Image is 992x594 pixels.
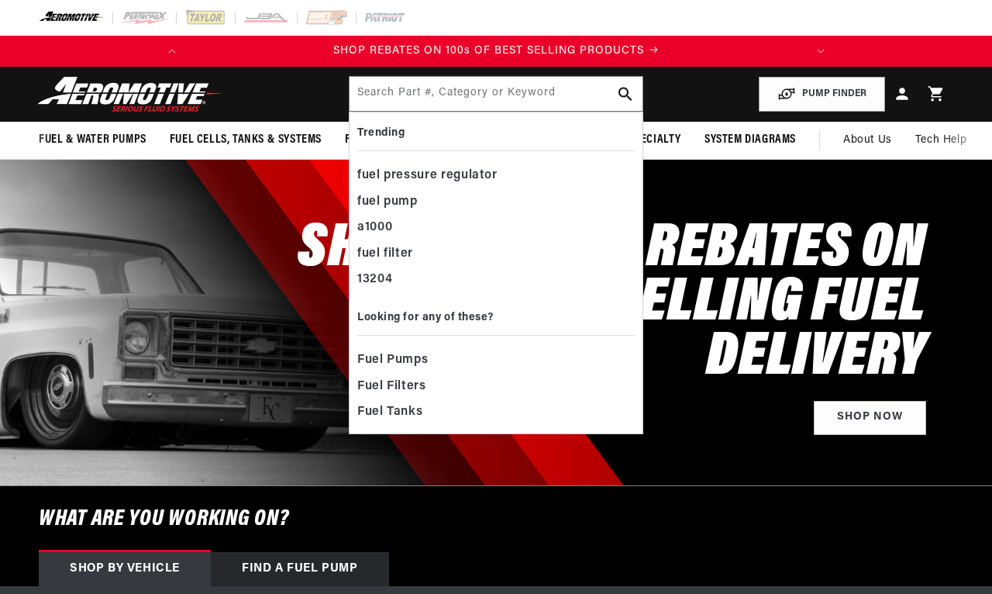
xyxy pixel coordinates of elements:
div: 1 of 2 [188,43,805,60]
input: Search by Part Number, Category or Keyword [350,77,642,111]
h2: SHOP SUMMER REBATES ON BEST SELLING FUEL DELIVERY [263,223,926,385]
span: Fuel Filters [357,376,426,398]
a: SHOP REBATES ON 100s OF BEST SELLING PRODUCTS [188,43,805,60]
summary: Fuel Cells, Tanks & Systems [158,122,333,158]
span: SHOP REBATES ON 100s OF BEST SELLING PRODUCTS [333,45,644,57]
span: Fuel Tanks [357,402,422,423]
div: fuel pressure regulator [357,163,635,189]
div: Find a Fuel Pump [211,552,389,586]
a: About Us [832,122,904,159]
div: 13204 [357,267,635,293]
summary: Fuel Regulators [333,122,447,158]
div: fuel filter [357,241,635,268]
span: Tech Help [915,132,966,149]
a: Shop Now [814,401,926,436]
span: Fuel Cells, Tanks & Systems [170,132,322,148]
button: PUMP FINDER [759,77,885,112]
summary: System Diagrams [693,122,808,158]
b: Trending [357,127,405,139]
span: System Diagrams [704,132,796,148]
span: Fuel Regulators [345,132,436,148]
span: Fuel Pumps [357,350,428,371]
div: fuel pump [357,189,635,216]
div: Shop by vehicle [39,552,211,586]
span: About Us [843,134,892,146]
button: search button [608,77,642,111]
button: Translation missing: en.sections.announcements.previous_announcement [157,36,188,67]
summary: Tech Help [904,122,978,159]
b: Looking for any of these? [357,312,494,323]
summary: Fuel & Water Pumps [27,122,158,158]
img: Aeromotive [33,76,227,112]
div: Announcement [188,43,805,60]
div: a1000 [357,215,635,241]
button: Translation missing: en.sections.announcements.next_announcement [805,36,836,67]
span: Fuel & Water Pumps [39,132,146,148]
